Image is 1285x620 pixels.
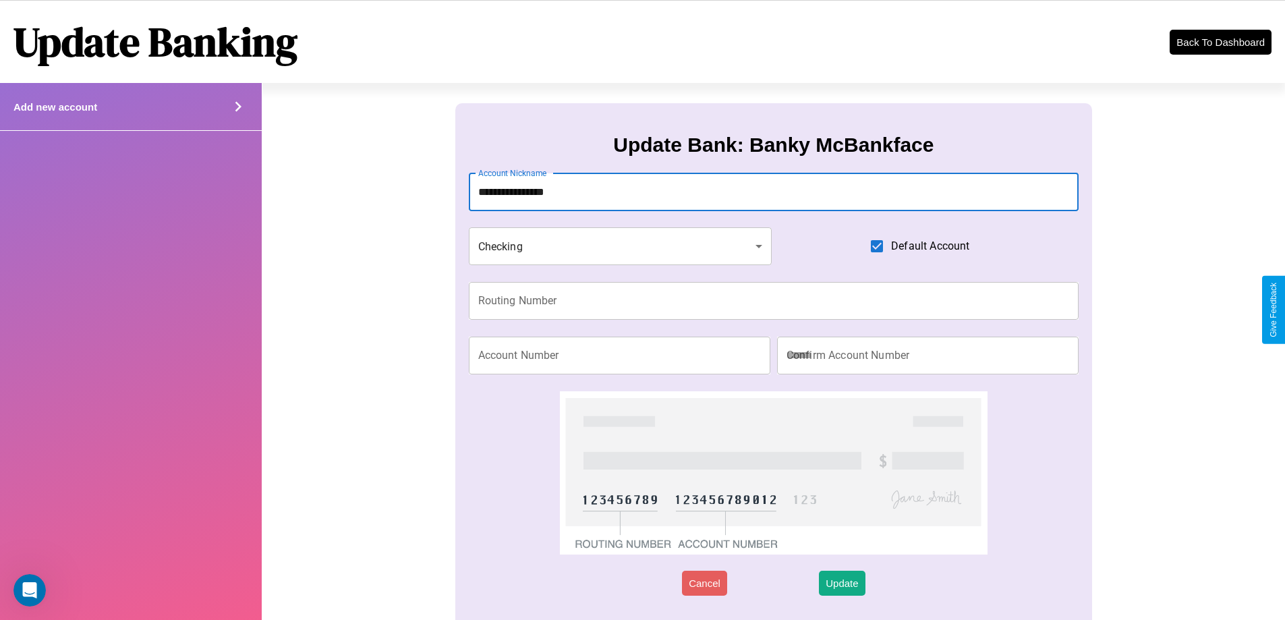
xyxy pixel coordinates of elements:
h3: Update Bank: Banky McBankface [613,134,934,157]
div: Give Feedback [1269,283,1278,337]
h4: Add new account [13,101,97,113]
img: check [560,391,987,555]
button: Update [819,571,865,596]
button: Back To Dashboard [1170,30,1272,55]
label: Account Nickname [478,167,547,179]
div: Checking [469,227,772,265]
h1: Update Banking [13,14,297,69]
iframe: Intercom live chat [13,574,46,607]
span: Default Account [891,238,969,254]
button: Cancel [682,571,727,596]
